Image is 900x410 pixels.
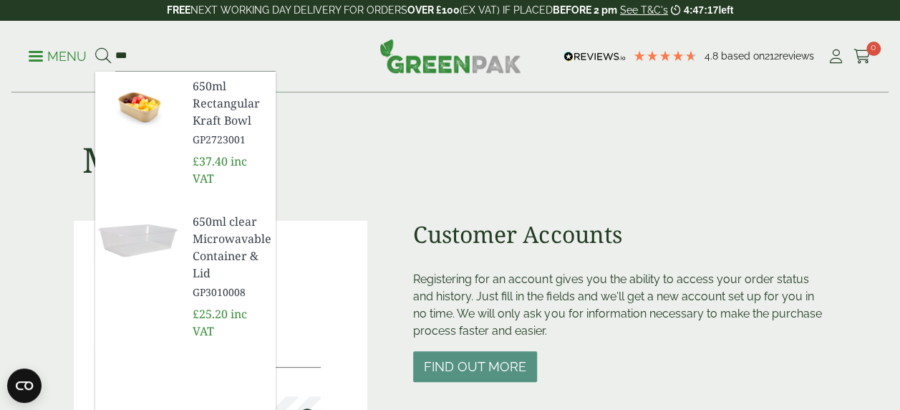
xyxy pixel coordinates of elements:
[705,50,721,62] span: 4.8
[193,77,264,147] a: 650ml Rectangular Kraft Bowl GP2723001
[866,42,881,56] span: 0
[853,49,871,64] i: Cart
[7,368,42,403] button: Open CMP widget
[379,39,521,73] img: GreenPak Supplies
[684,4,718,16] span: 4:47:17
[779,50,814,62] span: reviews
[620,4,668,16] a: See T&C's
[407,4,460,16] strong: OVER £100
[413,361,537,374] a: Find out more
[193,306,228,322] span: £25.20
[167,4,190,16] strong: FREE
[29,48,87,62] a: Menu
[82,139,272,181] h1: My account
[193,77,264,129] span: 650ml Rectangular Kraft Bowl
[193,132,264,147] span: GP2723001
[95,72,181,140] img: GP2723001
[193,306,247,339] span: inc VAT
[765,50,779,62] span: 212
[193,213,264,300] a: 650ml clear Microwavable Container & Lid GP3010008
[718,4,733,16] span: left
[413,271,826,340] p: Registering for an account gives you the ability to access your order status and history. Just fi...
[193,285,264,300] span: GP3010008
[553,4,617,16] strong: BEFORE 2 pm
[29,48,87,65] p: Menu
[827,49,845,64] i: My Account
[413,351,537,382] button: Find out more
[563,52,626,62] img: REVIEWS.io
[193,153,247,186] span: inc VAT
[853,46,871,67] a: 0
[193,213,264,282] span: 650ml clear Microwavable Container & Lid
[193,153,228,169] span: £37.40
[633,49,697,62] div: 4.79 Stars
[95,207,181,276] img: GP3010008
[721,50,765,62] span: Based on
[413,221,826,248] h2: Customer Accounts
